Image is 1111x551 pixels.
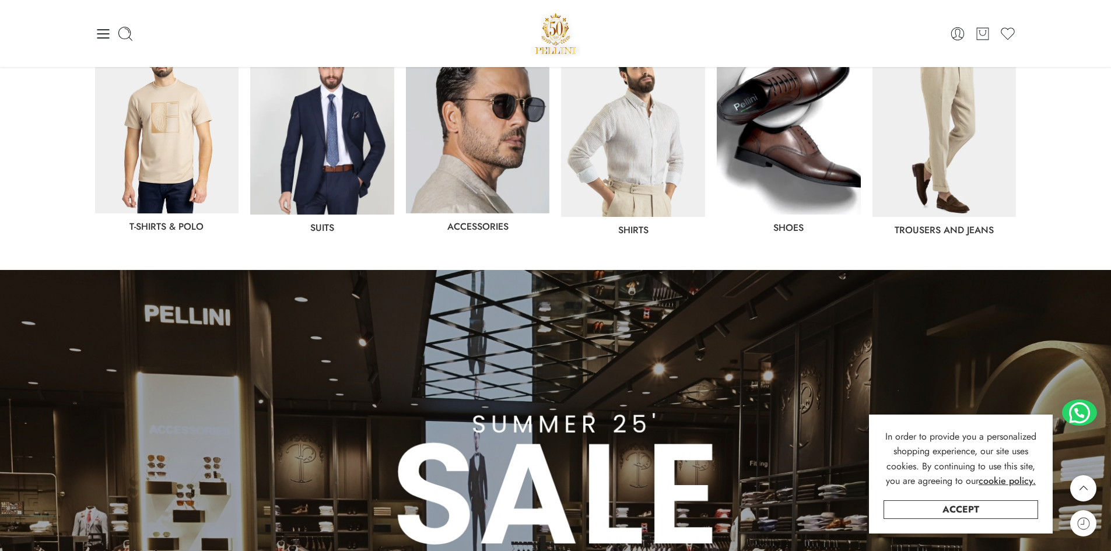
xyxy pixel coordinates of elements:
a: cookie policy. [979,473,1036,489]
a: Cart [975,26,991,42]
a: Shirts [618,223,649,237]
a: shoes [773,221,804,234]
a: Suits [310,221,334,234]
a: Wishlist [1000,26,1016,42]
a: Trousers and jeans [895,223,994,237]
a: Pellini - [531,9,581,58]
a: Accessories [447,220,509,233]
a: Login / Register [949,26,966,42]
span: In order to provide you a personalized shopping experience, our site uses cookies. By continuing ... [885,430,1036,488]
a: T-Shirts & Polo [129,220,204,233]
a: Accept [884,500,1038,519]
img: Pellini [531,9,581,58]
